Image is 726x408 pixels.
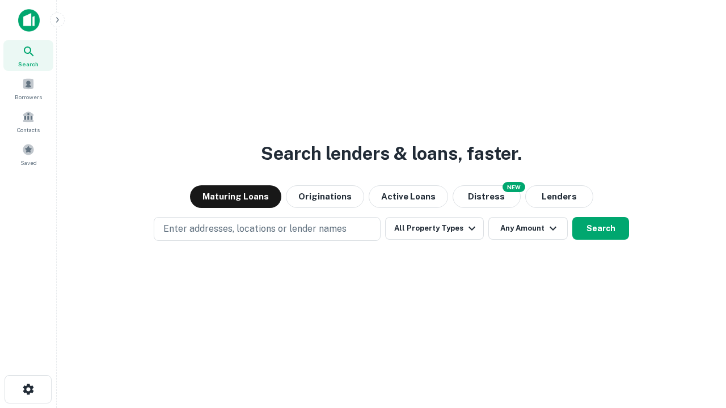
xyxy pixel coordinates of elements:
[18,9,40,32] img: capitalize-icon.png
[385,217,484,240] button: All Property Types
[572,217,629,240] button: Search
[163,222,347,236] p: Enter addresses, locations or lender names
[488,217,568,240] button: Any Amount
[190,185,281,208] button: Maturing Loans
[503,182,525,192] div: NEW
[20,158,37,167] span: Saved
[453,185,521,208] button: Search distressed loans with lien and other non-mortgage details.
[669,317,726,372] iframe: Chat Widget
[3,106,53,137] a: Contacts
[525,185,593,208] button: Lenders
[286,185,364,208] button: Originations
[3,40,53,71] a: Search
[18,59,39,69] span: Search
[15,92,42,101] span: Borrowers
[261,140,522,167] h3: Search lenders & loans, faster.
[3,139,53,169] a: Saved
[3,73,53,104] a: Borrowers
[154,217,381,241] button: Enter addresses, locations or lender names
[369,185,448,208] button: Active Loans
[17,125,40,134] span: Contacts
